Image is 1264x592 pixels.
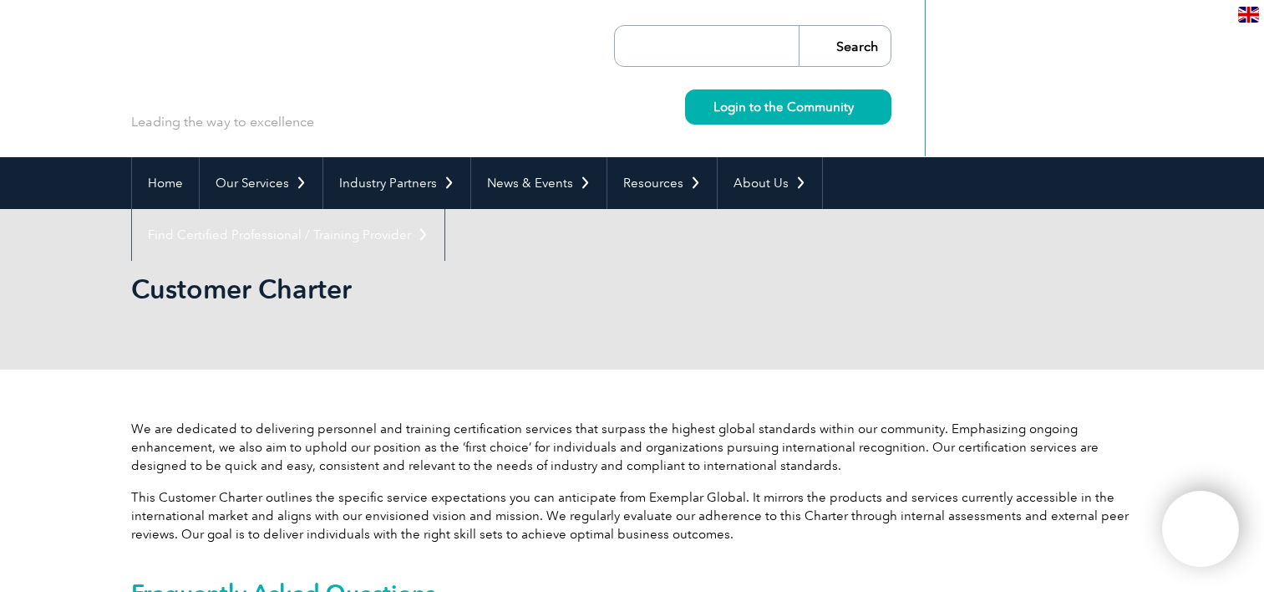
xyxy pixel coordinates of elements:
p: Leading the way to excellence [131,113,314,131]
a: Our Services [200,157,322,209]
img: svg+xml;nitro-empty-id=MTQ0NDoxMTY=-1;base64,PHN2ZyB2aWV3Qm94PSIwIDAgNDAwIDQwMCIgd2lkdGg9IjQwMCIg... [1180,508,1221,550]
a: Find Certified Professional / Training Provider [132,209,444,261]
a: Login to the Community [685,89,891,125]
a: Home [132,157,199,209]
a: Resources [607,157,717,209]
input: Search [799,26,891,66]
p: This Customer Charter outlines the specific service expectations you can anticipate from Exemplar... [131,488,1134,544]
a: News & Events [471,157,607,209]
p: We are dedicated to delivering personnel and training certification services that surpass the hig... [131,420,1134,475]
a: Industry Partners [323,157,470,209]
h2: Customer Charter [131,276,833,303]
img: en [1238,7,1259,23]
a: About Us [718,157,822,209]
img: svg+xml;nitro-empty-id=MzU0OjIyMw==-1;base64,PHN2ZyB2aWV3Qm94PSIwIDAgMTEgMTEiIHdpZHRoPSIxMSIgaGVp... [854,102,863,111]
